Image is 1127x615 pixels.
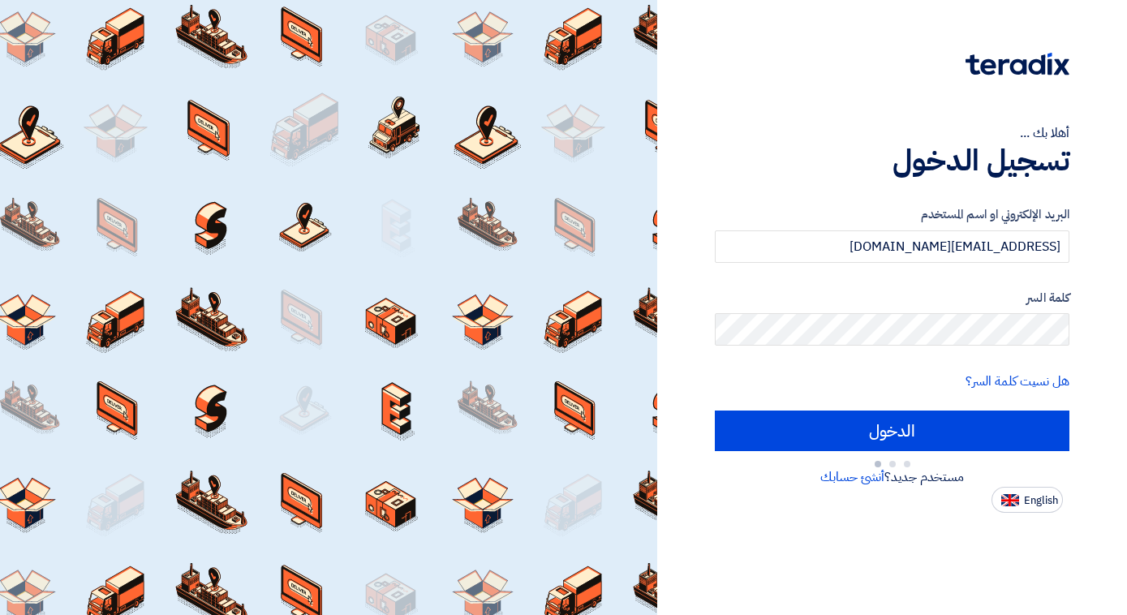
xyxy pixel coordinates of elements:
button: English [992,487,1063,513]
input: أدخل بريد العمل الإلكتروني او اسم المستخدم الخاص بك ... [715,230,1069,263]
img: Teradix logo [966,53,1069,75]
h1: تسجيل الدخول [715,143,1069,178]
input: الدخول [715,411,1069,451]
div: أهلا بك ... [715,123,1069,143]
label: البريد الإلكتروني او اسم المستخدم [715,205,1069,224]
img: en-US.png [1001,494,1019,506]
span: English [1024,495,1058,506]
a: هل نسيت كلمة السر؟ [966,372,1069,391]
div: مستخدم جديد؟ [715,467,1069,487]
label: كلمة السر [715,289,1069,307]
a: أنشئ حسابك [820,467,884,487]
